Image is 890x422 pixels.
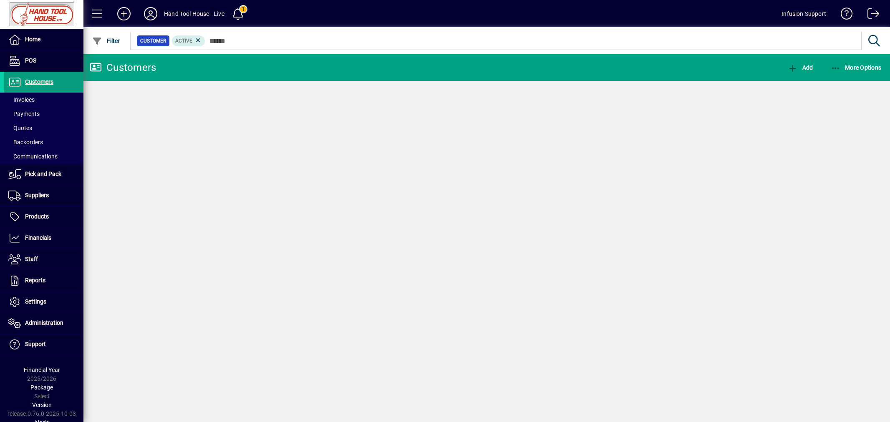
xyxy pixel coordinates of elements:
[25,319,63,326] span: Administration
[32,402,52,408] span: Version
[8,125,32,131] span: Quotes
[25,341,46,347] span: Support
[92,38,120,44] span: Filter
[111,6,137,21] button: Add
[835,2,853,29] a: Knowledge Base
[25,36,40,43] span: Home
[25,78,53,85] span: Customers
[30,384,53,391] span: Package
[25,234,51,241] span: Financials
[140,37,166,45] span: Customer
[4,185,83,206] a: Suppliers
[786,60,815,75] button: Add
[4,291,83,312] a: Settings
[25,192,49,198] span: Suppliers
[90,33,122,48] button: Filter
[4,149,83,163] a: Communications
[4,93,83,107] a: Invoices
[861,2,880,29] a: Logout
[137,6,164,21] button: Profile
[25,277,45,284] span: Reports
[25,256,38,262] span: Staff
[25,298,46,305] span: Settings
[8,139,43,146] span: Backorders
[8,153,58,160] span: Communications
[4,121,83,135] a: Quotes
[4,29,83,50] a: Home
[8,96,35,103] span: Invoices
[4,313,83,334] a: Administration
[4,270,83,291] a: Reports
[4,135,83,149] a: Backorders
[788,64,813,71] span: Add
[782,7,826,20] div: Infusion Support
[25,171,61,177] span: Pick and Pack
[172,35,205,46] mat-chip: Activation Status: Active
[25,57,36,64] span: POS
[4,206,83,227] a: Products
[829,60,884,75] button: More Options
[4,334,83,355] a: Support
[24,367,60,373] span: Financial Year
[4,228,83,249] a: Financials
[4,50,83,71] a: POS
[164,7,224,20] div: Hand Tool House - Live
[4,164,83,185] a: Pick and Pack
[4,107,83,121] a: Payments
[90,61,156,74] div: Customers
[8,111,40,117] span: Payments
[831,64,882,71] span: More Options
[175,38,192,44] span: Active
[25,213,49,220] span: Products
[4,249,83,270] a: Staff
